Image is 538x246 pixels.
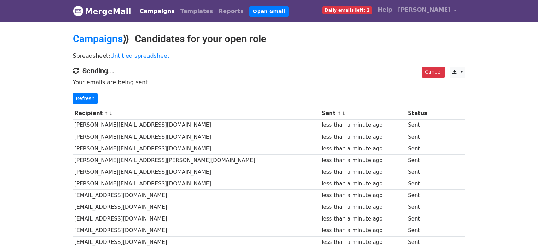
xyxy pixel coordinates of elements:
[137,4,178,18] a: Campaigns
[73,79,465,86] p: Your emails are being sent.
[406,201,436,213] td: Sent
[322,180,404,188] div: less than a minute ago
[73,4,131,19] a: MergeMail
[178,4,216,18] a: Templates
[406,108,436,119] th: Status
[73,166,320,178] td: [PERSON_NAME][EMAIL_ADDRESS][DOMAIN_NAME]
[322,215,404,223] div: less than a minute ago
[322,133,404,141] div: less than a minute ago
[73,190,320,201] td: [EMAIL_ADDRESS][DOMAIN_NAME]
[322,6,372,14] span: Daily emails left: 2
[73,52,465,59] p: Spreadsheet:
[73,33,123,45] a: Campaigns
[375,3,395,17] a: Help
[342,111,346,116] a: ↓
[73,225,320,236] td: [EMAIL_ADDRESS][DOMAIN_NAME]
[406,131,436,143] td: Sent
[322,121,404,129] div: less than a minute ago
[322,227,404,235] div: less than a minute ago
[73,131,320,143] td: [PERSON_NAME][EMAIL_ADDRESS][DOMAIN_NAME]
[422,67,445,78] a: Cancel
[104,111,108,116] a: ↑
[337,111,341,116] a: ↑
[73,213,320,225] td: [EMAIL_ADDRESS][DOMAIN_NAME]
[320,108,406,119] th: Sent
[73,154,320,166] td: [PERSON_NAME][EMAIL_ADDRESS][PERSON_NAME][DOMAIN_NAME]
[73,108,320,119] th: Recipient
[395,3,459,19] a: [PERSON_NAME]
[322,145,404,153] div: less than a minute ago
[322,203,404,211] div: less than a minute ago
[406,225,436,236] td: Sent
[406,190,436,201] td: Sent
[216,4,247,18] a: Reports
[73,93,98,104] a: Refresh
[110,52,169,59] a: Untitled spreadsheet
[398,6,451,14] span: [PERSON_NAME]
[73,119,320,131] td: [PERSON_NAME][EMAIL_ADDRESS][DOMAIN_NAME]
[73,67,465,75] h4: Sending...
[73,33,465,45] h2: ⟫ Candidates for your open role
[322,168,404,176] div: less than a minute ago
[319,3,375,17] a: Daily emails left: 2
[406,154,436,166] td: Sent
[406,178,436,190] td: Sent
[73,201,320,213] td: [EMAIL_ADDRESS][DOMAIN_NAME]
[322,191,404,200] div: less than a minute ago
[406,213,436,225] td: Sent
[73,6,83,16] img: MergeMail logo
[322,156,404,165] div: less than a minute ago
[73,143,320,154] td: [PERSON_NAME][EMAIL_ADDRESS][DOMAIN_NAME]
[406,143,436,154] td: Sent
[406,119,436,131] td: Sent
[406,166,436,178] td: Sent
[249,6,289,17] a: Open Gmail
[109,111,113,116] a: ↓
[73,178,320,190] td: [PERSON_NAME][EMAIL_ADDRESS][DOMAIN_NAME]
